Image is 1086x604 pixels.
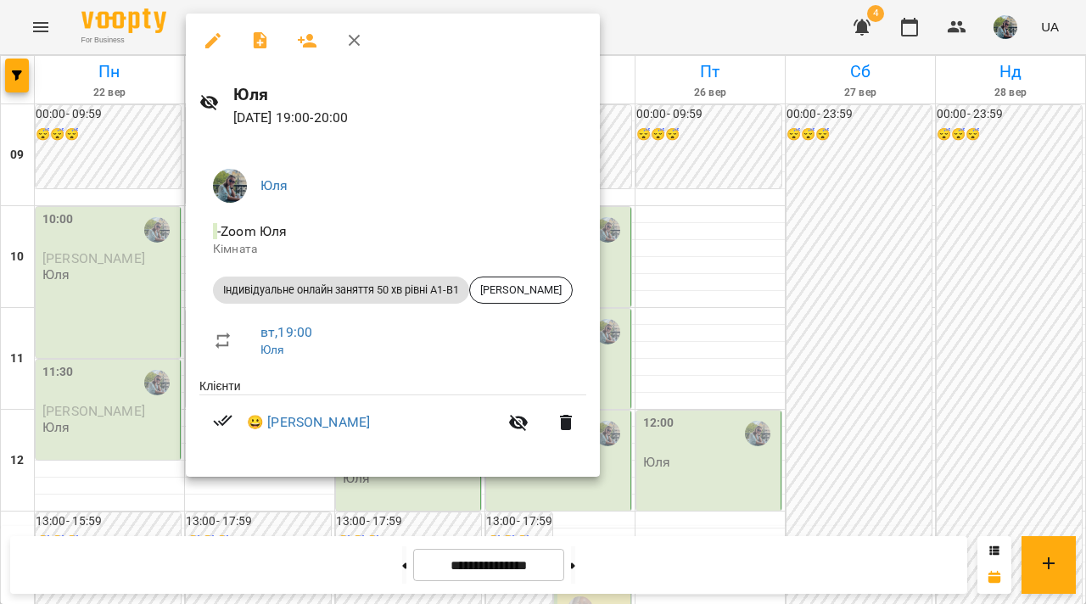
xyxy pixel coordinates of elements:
[213,169,247,203] img: c71655888622cca4d40d307121b662d7.jpeg
[260,324,312,340] a: вт , 19:00
[233,108,586,128] p: [DATE] 19:00 - 20:00
[260,177,288,193] a: Юля
[469,277,573,304] div: [PERSON_NAME]
[260,343,284,356] a: Юля
[213,241,573,258] p: Кімната
[213,223,291,239] span: - Zoom Юля
[199,377,586,456] ul: Клієнти
[213,411,233,431] svg: Візит сплачено
[470,282,572,298] span: [PERSON_NAME]
[233,81,586,108] h6: Юля
[213,282,469,298] span: Індивідуальне онлайн заняття 50 хв рівні А1-В1
[247,412,370,433] a: 😀 [PERSON_NAME]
